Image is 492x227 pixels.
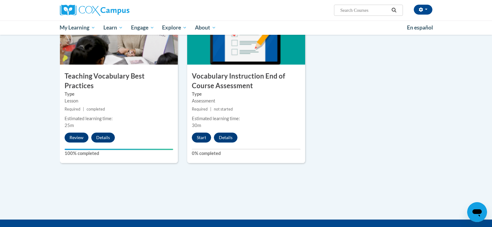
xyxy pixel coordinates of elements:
button: Review [65,133,88,143]
a: Engage [127,20,158,35]
button: Account Settings [414,5,432,15]
a: About [191,20,220,35]
input: Search Courses [340,7,389,14]
iframe: Button to launch messaging window [467,202,487,222]
button: Details [91,133,115,143]
span: | [83,107,84,111]
span: | [210,107,211,111]
div: Lesson [65,98,173,104]
div: Main menu [51,20,442,35]
label: Type [192,91,300,98]
div: Estimated learning time: [192,115,300,122]
span: My Learning [60,24,95,31]
span: 25m [65,123,74,128]
a: Learn [99,20,127,35]
label: 0% completed [192,150,300,157]
span: Explore [162,24,187,31]
div: Assessment [192,98,300,104]
button: Details [214,133,237,143]
a: En español [403,21,437,34]
h3: Teaching Vocabulary Best Practices [60,71,178,91]
div: Estimated learning time: [65,115,173,122]
span: completed [87,107,105,111]
span: Engage [131,24,154,31]
span: 30m [192,123,201,128]
span: About [195,24,216,31]
button: Search [389,7,399,14]
span: Learn [103,24,123,31]
span: Required [192,107,208,111]
a: My Learning [56,20,100,35]
label: Type [65,91,173,98]
button: Start [192,133,211,143]
img: Cox Campus [60,5,129,16]
h3: Vocabulary Instruction End of Course Assessment [187,71,305,91]
span: not started [214,107,233,111]
span: Required [65,107,80,111]
a: Cox Campus [60,5,178,16]
a: Explore [158,20,191,35]
div: Your progress [65,149,173,150]
label: 100% completed [65,150,173,157]
span: En español [407,24,433,31]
